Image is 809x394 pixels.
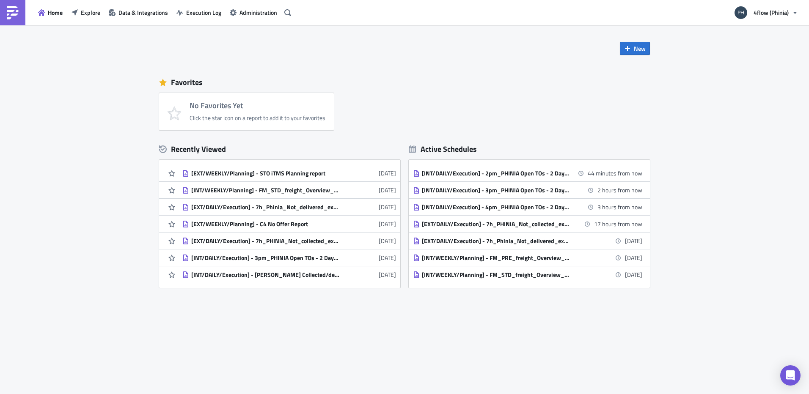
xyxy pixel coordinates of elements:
span: New [634,44,646,53]
div: [INT/DAILY/Execution] - [PERSON_NAME] Collected/delivered [191,271,339,279]
span: Explore [81,8,100,17]
img: Avatar [734,5,748,20]
button: Execution Log [172,6,226,19]
a: [INT/DAILY/Execution] - [PERSON_NAME] Collected/delivered[DATE] [182,266,396,283]
time: 2025-07-15T15:00:49Z [379,186,396,194]
time: 2025-06-16T14:14:12Z [379,236,396,245]
div: [EXT/DAILY/Execution] - 7h_PHINIA_Not_collected_external sending to carrier [191,237,339,245]
div: [EXT/WEEKLY/Planning] - C4 No Offer Report [191,220,339,228]
a: [EXT/DAILY/Execution] - 7h_PHINIA_Not_collected_external sending to carrier17 hours from now [413,216,642,232]
div: [EXT/DAILY/Execution] - 7h_Phinia_Not_delivered_external sending to carrier [422,237,570,245]
button: Home [34,6,67,19]
a: [EXT/WEEKLY/Planning] - STO iTMS Planning report[DATE] [182,165,396,181]
a: [EXT/DAILY/Execution] - 7h_Phinia_Not_delivered_external sending to carrier[DATE] [413,233,642,249]
span: Data & Integrations [118,8,168,17]
button: New [620,42,650,55]
div: [INT/DAILY/Execution] - 3pm_PHINIA Open TOs - 2 Days check [422,186,570,194]
div: [INT/DAILY/Execution] - 4pm_PHINIA Open TOs - 2 Days check [422,203,570,211]
button: Explore [67,6,105,19]
div: [INT/DAILY/Execution] - 3pm_PHINIA Open TOs - 2 Days check [191,254,339,262]
a: [INT/WEEKLY/Planning] - FM_STD_freight_Overview_external sending to plants[DATE] [413,266,642,283]
a: [INT/WEEKLY/Planning] - FM_PRE_freight_Overview_external sending to plants[DATE] [413,249,642,266]
a: [INT/DAILY/Execution] - 4pm_PHINIA Open TOs - 2 Days check3 hours from now [413,199,642,215]
time: 2025-06-16T14:14:38Z [379,219,396,228]
div: Click the star icon on a report to add it to your favorites [190,114,325,122]
time: 2025-08-25 07:00 [625,253,642,262]
h4: No Favorites Yet [190,101,325,110]
time: 2025-08-25 07:00 [625,270,642,279]
time: 2025-06-13T13:33:09Z [379,253,396,262]
time: 2025-08-15T13:43:38Z [379,169,396,178]
span: Execution Log [186,8,221,17]
div: [EXT/WEEKLY/Planning] - STO iTMS Planning report [191,170,339,177]
button: Data & Integrations [105,6,172,19]
button: 4flow (Phinia) [729,3,803,22]
a: [EXT/DAILY/Execution] - 7h_PHINIA_Not_collected_external sending to carrier[DATE] [182,233,396,249]
time: 2025-06-13T13:33:01Z [379,270,396,279]
div: Active Schedules [409,144,477,154]
div: Recently Viewed [159,143,400,156]
div: Favorites [159,76,650,89]
span: Administration [239,8,277,17]
button: Administration [226,6,281,19]
div: [INT/WEEKLY/Planning] - FM_STD_freight_Overview_external sending to plants_FGIL [191,186,339,194]
time: 2025-08-22 16:30 [597,202,642,211]
div: [INT/WEEKLY/Planning] - FM_STD_freight_Overview_external sending to plants [422,271,570,279]
a: [INT/DAILY/Execution] - 3pm_PHINIA Open TOs - 2 Days check2 hours from now [413,182,642,198]
time: 2025-08-25 07:00 [625,236,642,245]
span: 4flow (Phinia) [754,8,789,17]
time: 2025-08-22 14:30 [588,169,642,178]
time: 2025-06-20T06:48:41Z [379,202,396,211]
div: [INT/WEEKLY/Planning] - FM_PRE_freight_Overview_external sending to plants [422,254,570,262]
div: Open Intercom Messenger [780,365,801,386]
span: Home [48,8,63,17]
a: [INT/DAILY/Execution] - 3pm_PHINIA Open TOs - 2 Days check[DATE] [182,249,396,266]
time: 2025-08-23 07:00 [594,219,642,228]
img: PushMetrics [6,6,19,19]
a: [INT/DAILY/Execution] - 2pm_PHINIA Open TOs - 2 Days check44 minutes from now [413,165,642,181]
div: [EXT/DAILY/Execution] - 7h_Phinia_Not_delivered_external sending to carrier [191,203,339,211]
time: 2025-08-22 15:30 [597,186,642,194]
a: [EXT/WEEKLY/Planning] - C4 No Offer Report[DATE] [182,216,396,232]
a: [EXT/DAILY/Execution] - 7h_Phinia_Not_delivered_external sending to carrier[DATE] [182,199,396,215]
div: [INT/DAILY/Execution] - 2pm_PHINIA Open TOs - 2 Days check [422,170,570,177]
div: [EXT/DAILY/Execution] - 7h_PHINIA_Not_collected_external sending to carrier [422,220,570,228]
a: [INT/WEEKLY/Planning] - FM_STD_freight_Overview_external sending to plants_FGIL[DATE] [182,182,396,198]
